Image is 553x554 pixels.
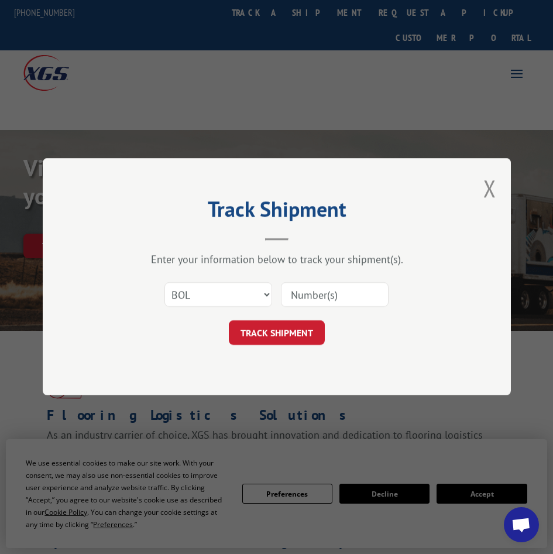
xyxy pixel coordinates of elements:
[101,253,452,266] div: Enter your information below to track your shipment(s).
[281,283,389,307] input: Number(s)
[229,321,325,346] button: TRACK SHIPMENT
[101,201,452,223] h2: Track Shipment
[504,507,539,542] div: Open chat
[483,173,496,204] button: Close modal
